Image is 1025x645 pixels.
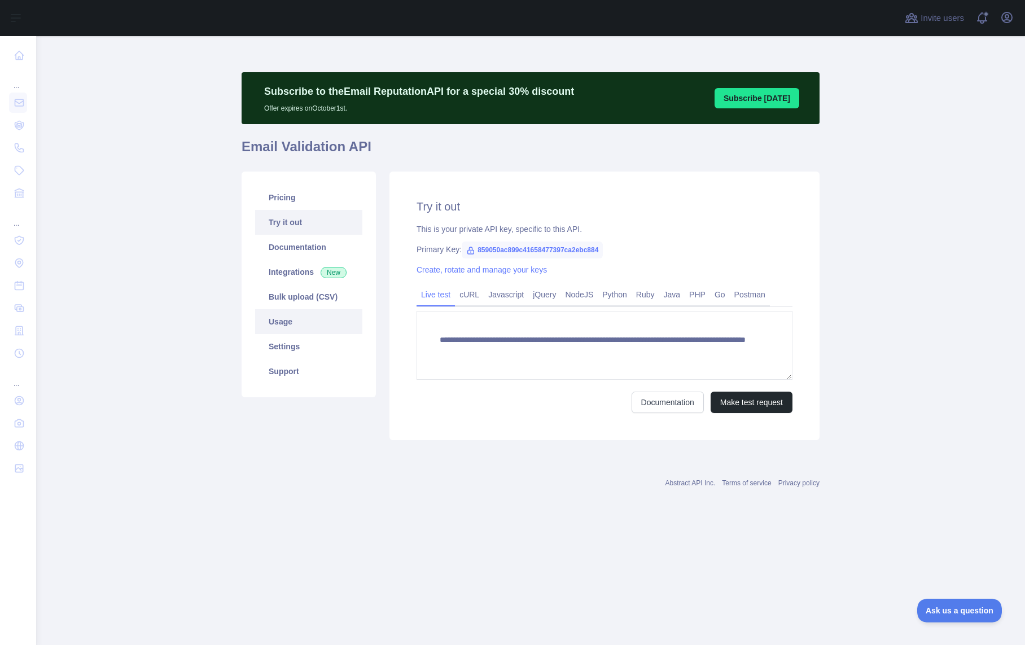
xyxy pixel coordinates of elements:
[598,286,632,304] a: Python
[417,265,547,274] a: Create, rotate and manage your keys
[711,392,792,413] button: Make test request
[417,244,792,255] div: Primary Key:
[632,392,704,413] a: Documentation
[255,309,362,334] a: Usage
[917,599,1002,622] iframe: Toggle Customer Support
[730,286,770,304] a: Postman
[722,479,771,487] a: Terms of service
[455,286,484,304] a: cURL
[665,479,716,487] a: Abstract API Inc.
[903,9,966,27] button: Invite users
[462,242,603,258] span: 859050ac899c41658477397ca2ebc884
[242,138,820,165] h1: Email Validation API
[255,210,362,235] a: Try it out
[9,205,27,228] div: ...
[255,359,362,384] a: Support
[255,185,362,210] a: Pricing
[710,286,730,304] a: Go
[264,84,574,99] p: Subscribe to the Email Reputation API for a special 30 % discount
[659,286,685,304] a: Java
[9,366,27,388] div: ...
[778,479,820,487] a: Privacy policy
[264,99,574,113] p: Offer expires on October 1st.
[321,267,347,278] span: New
[715,88,799,108] button: Subscribe [DATE]
[417,286,455,304] a: Live test
[255,284,362,309] a: Bulk upload (CSV)
[417,199,792,214] h2: Try it out
[255,334,362,359] a: Settings
[255,260,362,284] a: Integrations New
[921,12,964,25] span: Invite users
[528,286,560,304] a: jQuery
[9,68,27,90] div: ...
[685,286,710,304] a: PHP
[560,286,598,304] a: NodeJS
[484,286,528,304] a: Javascript
[417,223,792,235] div: This is your private API key, specific to this API.
[632,286,659,304] a: Ruby
[255,235,362,260] a: Documentation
